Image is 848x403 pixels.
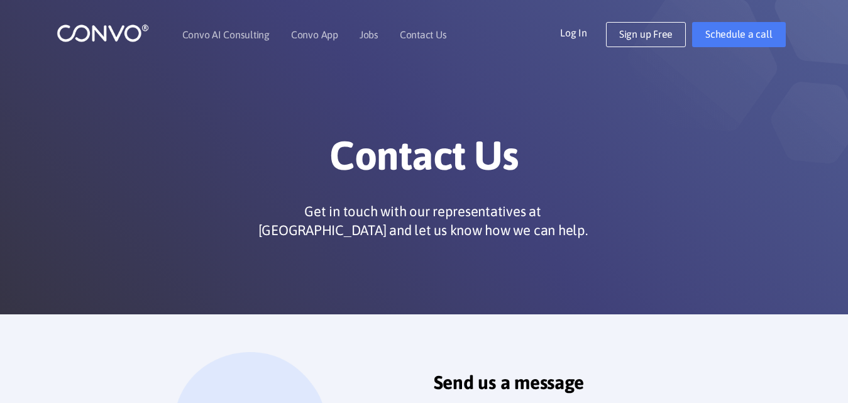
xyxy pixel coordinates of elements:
h2: Send us a message [434,371,783,403]
a: Convo App [291,30,338,40]
a: Convo AI Consulting [182,30,270,40]
p: Get in touch with our representatives at [GEOGRAPHIC_DATA] and let us know how we can help. [253,202,593,240]
a: Log In [560,22,606,42]
a: Jobs [360,30,378,40]
img: logo_1.png [57,23,149,43]
a: Contact Us [400,30,447,40]
a: Sign up Free [606,22,686,47]
h1: Contact Us [75,131,773,189]
a: Schedule a call [692,22,785,47]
